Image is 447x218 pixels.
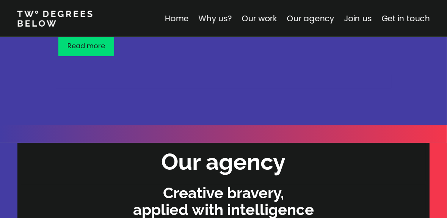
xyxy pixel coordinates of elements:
a: Join us [344,13,372,24]
a: Our agency [287,13,334,24]
a: Our work [242,13,277,24]
p: Read more [67,41,105,51]
h2: Our agency [162,147,286,177]
p: Creative bravery, applied with intelligence [21,185,426,218]
a: Get in touch [381,13,430,24]
a: Why us? [198,13,232,24]
a: Home [165,13,188,24]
